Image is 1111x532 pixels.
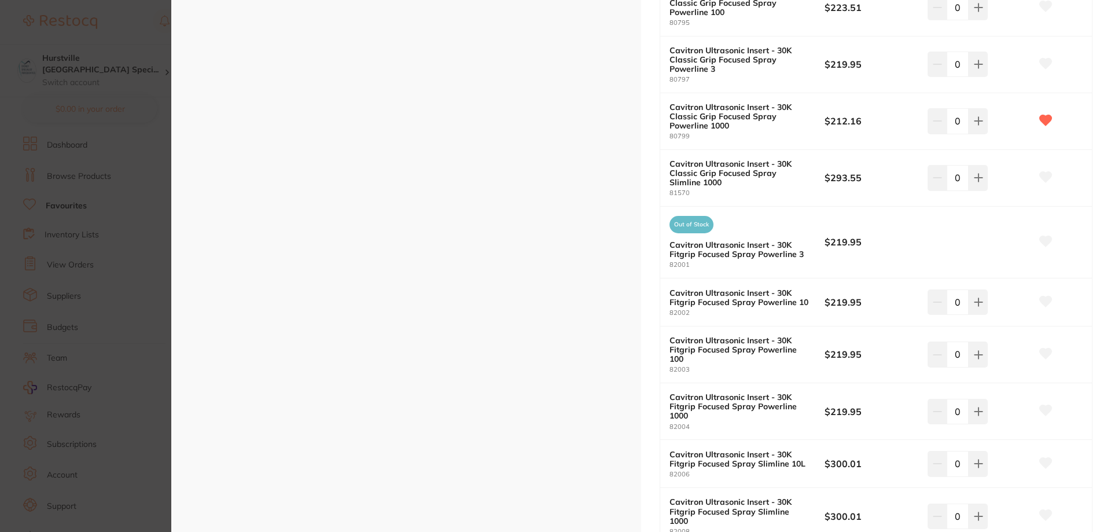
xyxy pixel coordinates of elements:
small: 80795 [669,19,825,27]
b: Cavitron Ultrasonic Insert - 30K Classic Grip Focused Spray Powerline 3 [669,46,809,74]
b: $300.01 [825,457,918,470]
b: $219.95 [825,296,918,309]
b: Cavitron Ultrasonic Insert - 30K Fitgrip Focused Spray Powerline 100 [669,336,809,364]
b: Cavitron Ultrasonic Insert - 30K Classic Grip Focused Spray Powerline 1000 [669,102,809,130]
b: Cavitron Ultrasonic Insert - 30K Fitgrip Focused Spray Powerline 10 [669,288,809,307]
b: $223.51 [825,1,918,14]
b: $219.95 [825,236,918,248]
b: $219.95 [825,58,918,71]
small: 80797 [669,76,825,83]
b: $219.95 [825,405,918,418]
b: $219.95 [825,348,918,361]
b: Cavitron Ultrasonic Insert - 30K Fitgrip Focused Spray Powerline 3 [669,240,809,259]
small: 82001 [669,261,825,269]
b: Cavitron Ultrasonic Insert - 30K Classic Grip Focused Spray Slimline 1000 [669,159,809,187]
span: Out of Stock [669,216,713,233]
small: 82006 [669,471,825,478]
small: 82004 [669,423,825,431]
b: Cavitron Ultrasonic Insert - 30K Fitgrip Focused Spray Slimline 10L [669,450,809,468]
small: 82002 [669,309,825,317]
small: 81570 [669,189,825,197]
b: $212.16 [825,115,918,127]
b: $293.55 [825,171,918,184]
small: 82003 [669,366,825,373]
b: $300.01 [825,510,918,523]
b: Cavitron Ultrasonic Insert - 30K Fitgrip Focused Spray Slimline 1000 [669,497,809,525]
b: Cavitron Ultrasonic Insert - 30K Fitgrip Focused Spray Powerline 1000 [669,392,809,420]
small: 80799 [669,133,825,140]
